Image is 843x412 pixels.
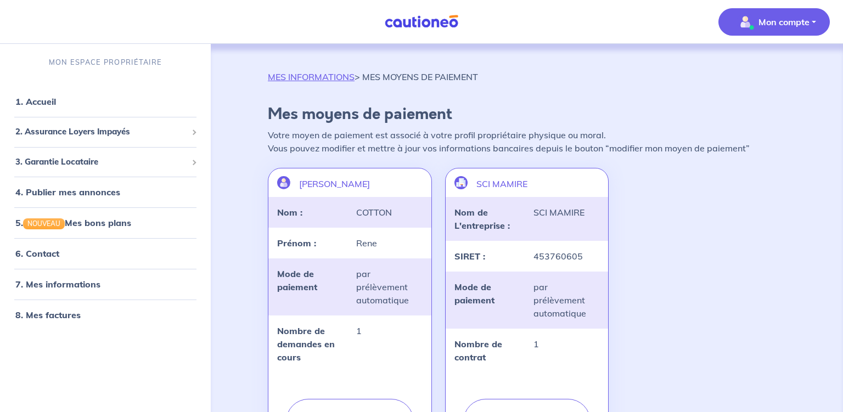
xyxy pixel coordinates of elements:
a: 6. Contact [15,248,59,259]
p: MON ESPACE PROPRIÉTAIRE [49,57,162,67]
div: 5.NOUVEAUMes bons plans [4,212,206,234]
p: Mon compte [758,15,810,29]
div: 1. Accueil [4,91,206,112]
div: Rene [350,236,429,250]
div: 6. Contact [4,242,206,264]
div: par prélèvement automatique [350,267,429,307]
strong: Prénom : [277,238,316,249]
div: 2. Assurance Loyers Impayés [4,121,206,143]
div: SCI MAMIRE [527,206,606,232]
div: 8. Mes factures [4,304,206,326]
div: 453760605 [527,250,606,263]
a: 4. Publier mes annonces [15,187,120,197]
div: par prélèvement automatique [527,280,606,320]
strong: SIRET : [454,251,485,262]
div: 1 [527,337,606,364]
a: MES INFORMATIONS [268,71,355,82]
strong: Nom : [277,207,302,218]
div: 1 [350,324,429,364]
h3: Mes moyens de paiement [268,105,786,124]
img: Cautioneo [380,15,463,29]
p: > MES MOYENS DE PAIEMENT [268,70,478,83]
div: COTTON [350,206,429,219]
a: 5.NOUVEAUMes bons plans [15,217,131,228]
span: 2. Assurance Loyers Impayés [15,126,187,138]
strong: Mode de paiement [454,281,494,306]
div: 3. Garantie Locataire [4,151,206,173]
button: illu_account_valid_menu.svgMon compte [718,8,830,36]
div: 4. Publier mes annonces [4,181,206,203]
p: [PERSON_NAME] [299,177,370,190]
strong: Nom de L'entreprise : [454,207,510,231]
p: Votre moyen de paiement est associé à votre profil propriétaire physique ou moral. Vous pouvez mo... [268,128,786,155]
span: 3. Garantie Locataire [15,156,187,168]
strong: Nombre de contrat [454,338,502,363]
img: illu_account.svg [277,176,290,189]
a: 8. Mes factures [15,309,81,320]
p: SCI MAMIRE [476,177,527,190]
strong: Nombre de demandes en cours [277,325,335,363]
img: illu_company.svg [454,176,468,189]
a: 7. Mes informations [15,279,100,290]
img: illu_account_valid_menu.svg [737,13,754,31]
a: 1. Accueil [15,96,56,107]
div: 7. Mes informations [4,273,206,295]
strong: Mode de paiement [277,268,317,292]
